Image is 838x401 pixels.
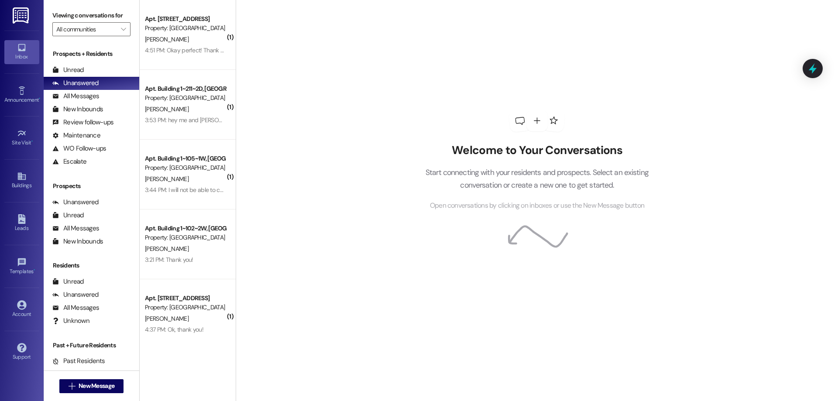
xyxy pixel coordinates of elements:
div: Apt. Building 1~211~2D, [GEOGRAPHIC_DATA] [145,84,226,93]
label: Viewing conversations for [52,9,131,22]
div: All Messages [52,224,99,233]
div: Apt. [STREET_ADDRESS] [145,14,226,24]
a: Templates • [4,255,39,278]
div: Property: [GEOGRAPHIC_DATA] [145,303,226,312]
div: Property: [GEOGRAPHIC_DATA] [145,93,226,103]
div: Unanswered [52,198,99,207]
a: Inbox [4,40,39,64]
div: New Inbounds [52,105,103,114]
div: 3:53 PM: hey me and [PERSON_NAME] are out of town for a cousins wedding, we won't be able to be t... [145,116,500,124]
a: Support [4,340,39,364]
a: Account [4,298,39,321]
div: 4:51 PM: Okay perfect! Thank you! Also just double checking your looking at the lease for [PERSON... [145,46,670,54]
span: [PERSON_NAME] [145,35,189,43]
div: Prospects [44,182,139,191]
div: All Messages [52,92,99,101]
img: ResiDesk Logo [13,7,31,24]
div: Unread [52,277,84,286]
div: Unknown [52,316,89,326]
span: • [34,267,35,273]
h2: Welcome to Your Conversations [412,144,662,158]
div: Escalate [52,157,86,166]
div: Maintenance [52,131,100,140]
p: Start connecting with your residents and prospects. Select an existing conversation or create a n... [412,166,662,191]
div: Prospects + Residents [44,49,139,58]
div: Unread [52,211,84,220]
div: Unanswered [52,290,99,299]
div: New Inbounds [52,237,103,246]
i:  [121,26,126,33]
div: Apt. Building 1~105~1W, [GEOGRAPHIC_DATA] [145,154,226,163]
div: Past Residents [52,356,105,366]
button: New Message [59,379,124,393]
span: • [39,96,40,102]
span: [PERSON_NAME] [145,315,189,322]
input: All communities [56,22,117,36]
a: Buildings [4,169,39,192]
div: Apt. [STREET_ADDRESS] [145,294,226,303]
div: Unanswered [52,79,99,88]
div: Property: [GEOGRAPHIC_DATA] [145,163,226,172]
div: Past + Future Residents [44,341,139,350]
span: • [31,138,33,144]
div: Property: [GEOGRAPHIC_DATA] [145,24,226,33]
div: 4:37 PM: Ok, thank you! [145,326,203,333]
span: New Message [79,381,114,391]
span: [PERSON_NAME] [145,245,189,253]
span: Open conversations by clicking on inboxes or use the New Message button [430,200,644,211]
div: 3:44 PM: I will not be able to come tonight and it sounds like my roommate [PERSON_NAME] couldn't... [145,186,601,194]
div: All Messages [52,303,99,312]
a: Site Visit • [4,126,39,150]
i:  [69,383,75,390]
div: Residents [44,261,139,270]
div: WO Follow-ups [52,144,106,153]
span: [PERSON_NAME] [145,105,189,113]
div: 3:21 PM: Thank you! [145,256,193,264]
div: Unread [52,65,84,75]
div: Review follow-ups [52,118,113,127]
div: Property: [GEOGRAPHIC_DATA] [145,233,226,242]
a: Leads [4,212,39,235]
div: Apt. Building 1~102~2W, [GEOGRAPHIC_DATA] [145,224,226,233]
span: [PERSON_NAME] [145,175,189,183]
